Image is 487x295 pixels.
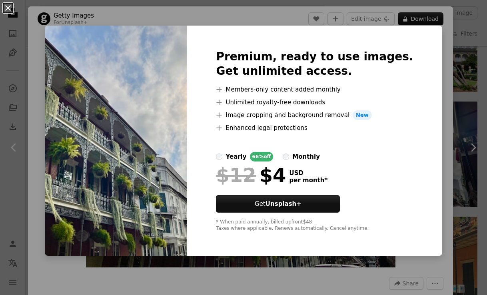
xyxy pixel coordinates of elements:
[353,110,372,120] span: New
[216,195,340,213] button: GetUnsplash+
[289,177,327,184] span: per month *
[292,152,320,161] div: monthly
[265,200,301,207] strong: Unsplash+
[216,50,413,78] h2: Premium, ready to use images. Get unlimited access.
[226,152,246,161] div: yearly
[216,153,222,160] input: yearly66%off
[45,26,187,256] img: premium_photo-1733259856175-61f028951271
[283,153,289,160] input: monthly
[216,165,286,185] div: $4
[216,165,256,185] span: $12
[289,169,327,177] span: USD
[216,219,413,232] div: * When paid annually, billed upfront $48 Taxes where applicable. Renews automatically. Cancel any...
[216,85,413,94] li: Members-only content added monthly
[250,152,273,161] div: 66% off
[216,110,413,120] li: Image cropping and background removal
[216,98,413,107] li: Unlimited royalty-free downloads
[216,123,413,133] li: Enhanced legal protections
